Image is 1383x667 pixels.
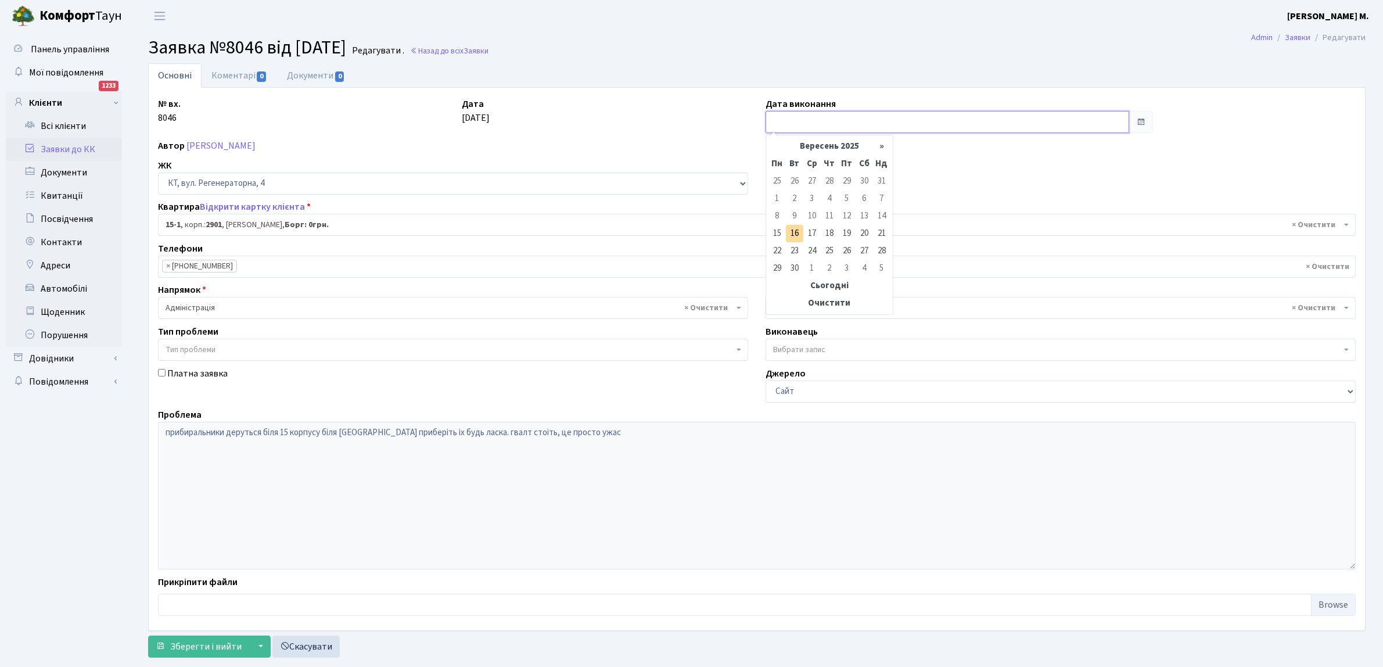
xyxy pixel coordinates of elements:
span: Зберегти і вийти [170,640,242,653]
label: Виконавець [766,325,818,339]
label: Квартира [158,200,311,214]
td: 17 [803,225,821,242]
a: Основні [148,63,202,88]
td: 18 [821,225,838,242]
td: 4 [856,260,873,277]
nav: breadcrumb [1234,26,1383,50]
td: 3 [838,260,856,277]
td: 11 [821,207,838,225]
li: 067-242-78-05 [162,260,237,272]
td: 1 [803,260,821,277]
a: Відкрити картку клієнта [200,200,305,213]
span: Шурубалко В.И. [766,297,1356,319]
td: 23 [786,242,803,260]
a: Довідники [6,347,122,370]
td: 26 [786,173,803,190]
td: 4 [821,190,838,207]
a: [PERSON_NAME] [186,139,256,152]
td: 25 [768,173,786,190]
td: 30 [786,260,803,277]
label: Автор [158,139,185,153]
span: Адміністрація [158,297,748,319]
td: 28 [873,242,890,260]
th: Пт [838,155,856,173]
th: Сьогодні [768,277,890,295]
td: 25 [821,242,838,260]
td: 15 [768,225,786,242]
span: Шурубалко В.И. [773,302,1341,314]
span: Заявка №8046 від [DATE] [148,34,346,61]
a: Всі клієнти [6,114,122,138]
th: Очистити [768,295,890,312]
td: 20 [856,225,873,242]
span: Видалити всі елементи [684,302,728,314]
td: 30 [856,173,873,190]
td: 21 [873,225,890,242]
label: Платна заявка [167,367,228,381]
a: Скасувати [272,636,340,658]
label: Проблема [158,408,202,422]
span: Тип проблеми [166,344,215,356]
span: Вибрати запис [773,344,825,356]
td: 8 [768,207,786,225]
td: 28 [821,173,838,190]
label: ЖК [158,159,171,173]
td: 27 [856,242,873,260]
td: 1 [768,190,786,207]
label: Дата [462,97,484,111]
label: Тип проблеми [158,325,218,339]
th: Сб [856,155,873,173]
span: Мої повідомлення [29,66,103,79]
span: Адміністрація [166,302,734,314]
a: Заявки до КК [6,138,122,161]
a: Мої повідомлення1233 [6,61,122,84]
span: 0 [257,71,266,82]
span: × [166,260,170,272]
td: 13 [856,207,873,225]
td: 26 [838,242,856,260]
td: 31 [873,173,890,190]
a: Клієнти [6,91,122,114]
th: » [873,138,890,155]
a: Контакти [6,231,122,254]
span: Заявки [464,45,488,56]
td: 19 [838,225,856,242]
b: 2901 [206,219,222,231]
label: Джерело [766,367,806,381]
a: Автомобілі [6,277,122,300]
th: Пн [768,155,786,173]
td: 16 [786,225,803,242]
b: Борг: 0грн. [285,219,329,231]
img: logo.png [12,5,35,28]
div: 8046 [149,97,453,133]
td: 22 [768,242,786,260]
th: Вересень 2025 [786,138,873,155]
a: Квитанції [6,184,122,207]
a: Посвідчення [6,207,122,231]
a: Коментарі [202,63,277,88]
span: <b>15-1</b>, корп.: <b>2901</b>, Нагорна Світлана Володимирівна, <b>Борг: 0грн.</b> [158,214,1356,236]
label: Телефони [158,242,203,256]
a: Щоденник [6,300,122,324]
a: Повідомлення [6,370,122,393]
label: Напрямок [158,283,206,297]
td: 6 [856,190,873,207]
b: 15-1 [166,219,181,231]
a: Заявки [1285,31,1310,44]
button: Зберегти і вийти [148,636,249,658]
td: 3 [803,190,821,207]
span: Таун [39,6,122,26]
td: 9 [786,207,803,225]
td: 29 [838,173,856,190]
div: [DATE] [453,97,757,133]
td: 29 [768,260,786,277]
a: Назад до всіхЗаявки [410,45,488,56]
a: [PERSON_NAME] М. [1287,9,1369,23]
textarea: прибиральники деруться біля 15 корпусу біля [GEOGRAPHIC_DATA] приберіть іх будь ласка. гвалт стоі... [158,422,1356,569]
b: [PERSON_NAME] М. [1287,10,1369,23]
td: 12 [838,207,856,225]
a: Admin [1251,31,1273,44]
a: Документи [6,161,122,184]
td: 5 [838,190,856,207]
span: 0 [335,71,344,82]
